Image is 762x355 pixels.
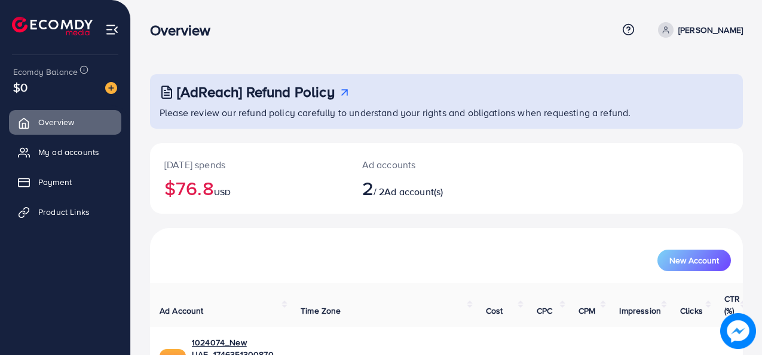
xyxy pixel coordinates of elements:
h3: [AdReach] Refund Policy [177,83,335,101]
span: Payment [38,176,72,188]
span: 2 [362,174,374,202]
span: CTR (%) [724,293,740,317]
span: Cost [486,305,503,317]
a: Payment [9,170,121,194]
a: Overview [9,110,121,134]
img: image [105,82,117,94]
img: image [720,313,755,348]
span: Ad account(s) [384,185,443,198]
h2: / 2 [362,177,482,199]
p: Please review our refund policy carefully to understand your rights and obligations when requesti... [160,105,736,120]
span: CPM [579,305,595,317]
h2: $76.8 [164,177,333,199]
span: Clicks [680,305,703,317]
p: Ad accounts [362,157,482,172]
a: [PERSON_NAME] [653,22,743,38]
img: menu [105,23,119,37]
h3: Overview [150,22,220,39]
span: Ecomdy Balance [13,66,78,78]
span: CPC [537,305,552,317]
img: logo [12,17,93,35]
span: Overview [38,116,74,128]
span: USD [214,186,231,198]
span: New Account [669,256,719,265]
span: Impression [619,305,661,317]
span: My ad accounts [38,146,99,158]
p: [DATE] spends [164,157,333,172]
p: [PERSON_NAME] [678,23,743,37]
span: Ad Account [160,305,204,317]
a: Product Links [9,200,121,224]
span: $0 [13,78,27,96]
a: My ad accounts [9,140,121,164]
span: Time Zone [301,305,341,317]
span: Product Links [38,206,90,218]
button: New Account [657,250,731,271]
